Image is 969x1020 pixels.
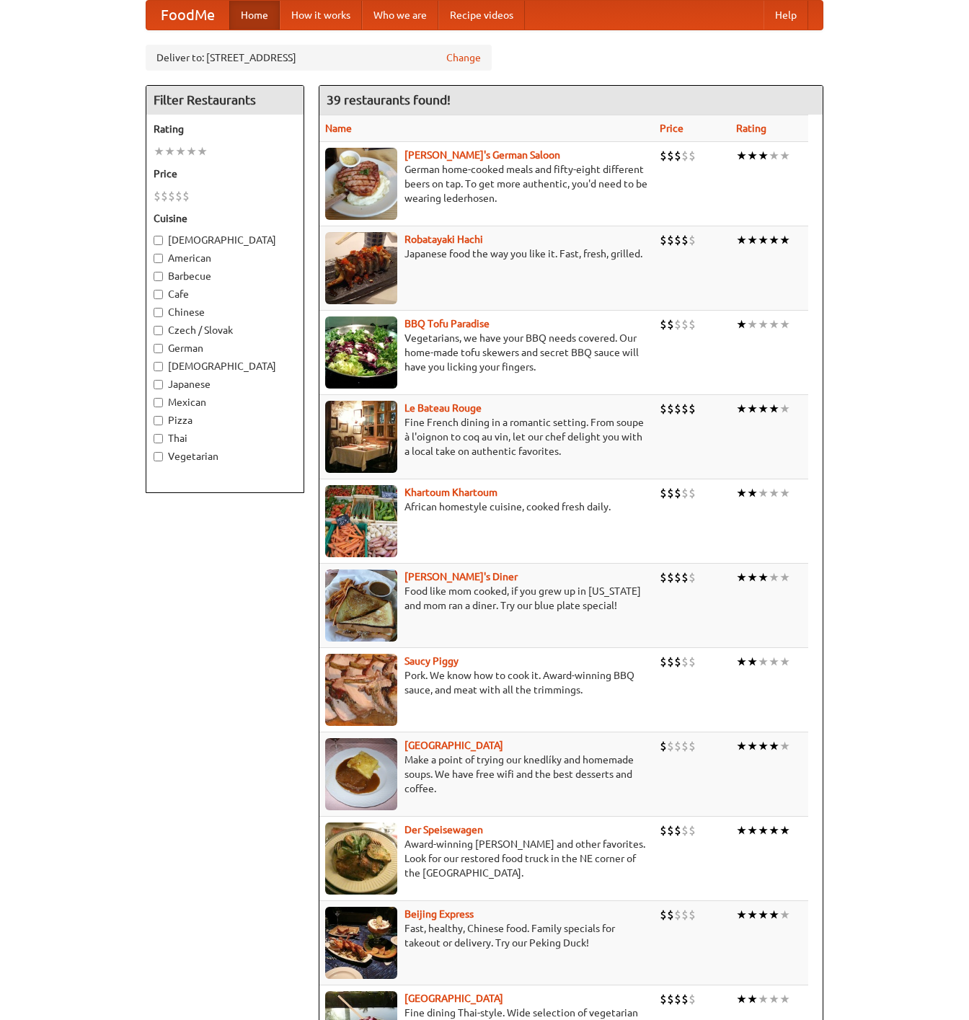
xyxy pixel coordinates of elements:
li: $ [667,738,674,754]
li: ★ [747,738,758,754]
input: American [154,254,163,263]
li: ★ [758,738,769,754]
li: ★ [747,485,758,501]
img: tofuparadise.jpg [325,316,397,389]
a: Price [660,123,683,134]
li: ★ [758,401,769,417]
li: ★ [758,232,769,248]
img: bateaurouge.jpg [325,401,397,473]
li: $ [667,232,674,248]
li: ★ [736,822,747,838]
li: ★ [769,401,779,417]
li: ★ [769,907,779,923]
p: Make a point of trying our knedlíky and homemade soups. We have free wifi and the best desserts a... [325,753,648,796]
li: $ [667,485,674,501]
li: ★ [736,907,747,923]
p: Vegetarians, we have your BBQ needs covered. Our home-made tofu skewers and secret BBQ sauce will... [325,331,648,374]
b: BBQ Tofu Paradise [404,318,490,329]
img: esthers.jpg [325,148,397,220]
b: Saucy Piggy [404,655,459,667]
input: Thai [154,434,163,443]
p: African homestyle cuisine, cooked fresh daily. [325,500,648,514]
label: American [154,251,296,265]
a: Who we are [362,1,438,30]
label: Thai [154,431,296,445]
li: $ [667,991,674,1007]
li: ★ [769,738,779,754]
li: ★ [779,738,790,754]
a: Khartoum Khartoum [404,487,497,498]
li: ★ [736,316,747,332]
li: ★ [769,822,779,838]
li: ★ [747,401,758,417]
li: $ [674,654,681,670]
li: ★ [154,143,164,159]
li: $ [154,188,161,204]
img: khartoum.jpg [325,485,397,557]
p: German home-cooked meals and fifty-eight different beers on tap. To get more authentic, you'd nee... [325,162,648,205]
li: ★ [197,143,208,159]
li: $ [667,654,674,670]
li: $ [681,148,689,164]
li: ★ [164,143,175,159]
label: [DEMOGRAPHIC_DATA] [154,233,296,247]
li: ★ [779,316,790,332]
h5: Cuisine [154,211,296,226]
li: $ [689,991,696,1007]
li: ★ [747,232,758,248]
li: ★ [769,148,779,164]
li: $ [660,907,667,923]
label: Cafe [154,287,296,301]
li: ★ [736,991,747,1007]
input: [DEMOGRAPHIC_DATA] [154,236,163,245]
img: sallys.jpg [325,569,397,642]
li: $ [660,316,667,332]
a: FoodMe [146,1,229,30]
li: $ [674,232,681,248]
img: beijing.jpg [325,907,397,979]
li: ★ [769,485,779,501]
a: Le Bateau Rouge [404,402,482,414]
li: ★ [779,569,790,585]
li: ★ [779,401,790,417]
label: [DEMOGRAPHIC_DATA] [154,359,296,373]
input: Mexican [154,398,163,407]
li: $ [674,148,681,164]
li: $ [674,316,681,332]
h4: Filter Restaurants [146,86,304,115]
a: [PERSON_NAME]'s Diner [404,571,518,582]
li: ★ [747,148,758,164]
a: Help [764,1,808,30]
li: $ [674,822,681,838]
li: ★ [747,569,758,585]
li: $ [681,232,689,248]
div: Deliver to: [STREET_ADDRESS] [146,45,492,71]
label: Vegetarian [154,449,296,464]
a: Robatayaki Hachi [404,234,483,245]
li: $ [660,569,667,585]
a: [GEOGRAPHIC_DATA] [404,993,503,1004]
a: Recipe videos [438,1,525,30]
li: $ [689,654,696,670]
label: Chinese [154,305,296,319]
li: $ [689,316,696,332]
a: Der Speisewagen [404,824,483,835]
li: $ [674,401,681,417]
input: German [154,344,163,353]
li: $ [689,738,696,754]
li: $ [674,569,681,585]
a: How it works [280,1,362,30]
input: Japanese [154,380,163,389]
li: ★ [769,569,779,585]
li: ★ [175,143,186,159]
label: Pizza [154,413,296,427]
li: ★ [758,569,769,585]
li: ★ [758,822,769,838]
li: ★ [736,569,747,585]
h5: Rating [154,122,296,136]
li: $ [660,485,667,501]
img: saucy.jpg [325,654,397,726]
